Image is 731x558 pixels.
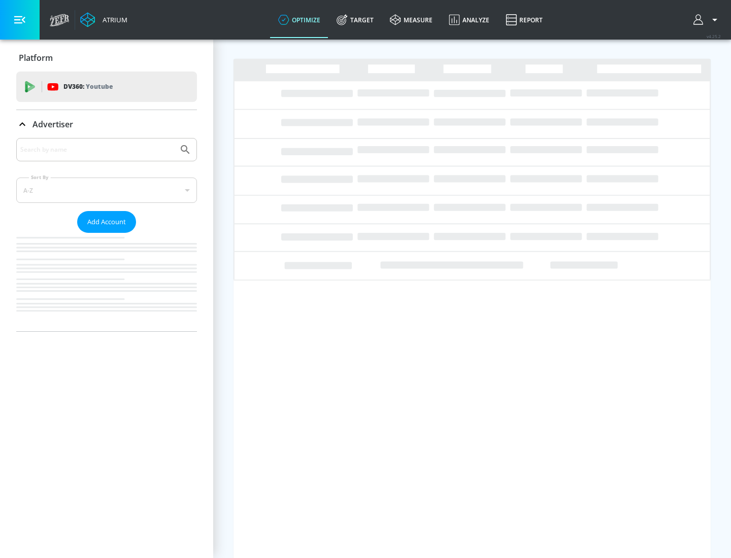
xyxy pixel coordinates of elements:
a: Analyze [441,2,497,38]
a: Atrium [80,12,127,27]
a: measure [382,2,441,38]
div: Platform [16,44,197,72]
p: Platform [19,52,53,63]
div: A-Z [16,178,197,203]
a: optimize [270,2,328,38]
nav: list of Advertiser [16,233,197,331]
input: Search by name [20,143,174,156]
div: Advertiser [16,110,197,138]
button: Add Account [77,211,136,233]
p: Youtube [86,81,113,92]
span: Add Account [87,216,126,228]
div: Advertiser [16,138,197,331]
p: DV360: [63,81,113,92]
p: Advertiser [32,119,73,130]
label: Sort By [29,174,51,181]
div: DV360: Youtube [16,72,197,102]
div: Atrium [98,15,127,24]
a: Target [328,2,382,38]
span: v 4.25.2 [707,33,721,39]
a: Report [497,2,551,38]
